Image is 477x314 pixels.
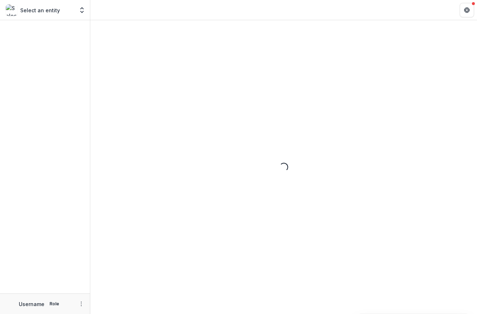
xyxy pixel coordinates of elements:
[77,300,86,308] button: More
[20,6,60,14] p: Select an entity
[6,4,17,16] img: Select an entity
[19,300,44,308] p: Username
[460,3,474,17] button: Get Help
[47,301,61,307] p: Role
[77,3,87,17] button: Open entity switcher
